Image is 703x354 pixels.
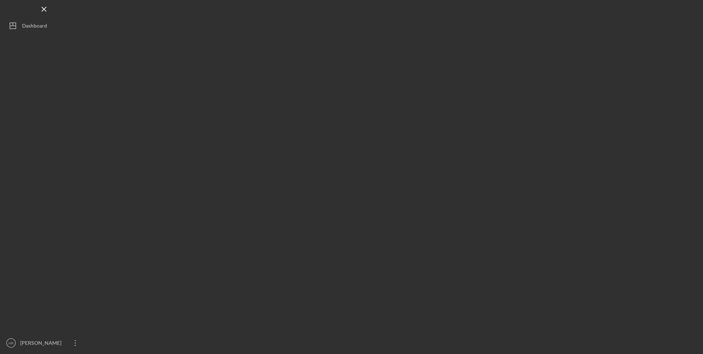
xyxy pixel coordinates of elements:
[4,18,85,33] button: Dashboard
[18,336,66,352] div: [PERSON_NAME]
[4,336,85,350] button: HR[PERSON_NAME]
[8,341,14,345] text: HR
[22,18,47,35] div: Dashboard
